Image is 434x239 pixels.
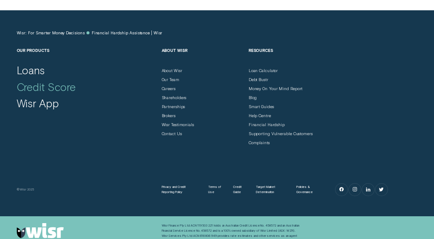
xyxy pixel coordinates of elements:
[17,48,157,68] h2: Our Products
[249,77,268,82] a: Debt Bustr
[162,77,179,82] a: Our Team
[249,113,271,118] a: Help Centre
[92,30,163,36] a: Financial Hardship Assistance | Wisr
[376,184,388,196] a: Twitter
[17,30,85,36] a: Wisr: For Smarter Money Decisions
[249,131,313,136] a: Supporting Vulnerable Customers
[249,122,285,127] a: Financial Hardship
[362,184,374,196] a: LinkedIn
[162,113,175,118] a: Brokers
[162,122,194,127] a: Wisr Testimonials
[256,185,287,194] a: Target Market Determination
[233,185,247,194] a: Credit Guide
[162,131,182,136] a: Contact Us
[17,97,59,110] a: Wisr App
[208,185,224,194] a: Terms of Use
[17,81,76,94] a: Credit Score
[14,187,159,192] div: © Wisr 2025
[162,185,200,194] a: Privacy and Credit Reporting Policy
[162,68,182,73] a: About Wisr
[296,185,321,194] a: Policies & Governance
[249,68,278,73] a: Loan Calculator
[349,184,361,196] a: Instagram
[249,104,274,109] a: Smart Guides
[162,86,175,91] a: Careers
[249,86,303,91] a: Money On Your Mind Report
[17,223,64,238] img: Wisr
[17,64,45,77] a: Loans
[249,140,270,145] a: Complaints
[162,95,187,100] a: Shareholders
[249,48,331,68] h2: Resources
[162,104,185,109] a: Partnerships
[336,184,348,196] a: Facebook
[162,48,244,68] h2: About Wisr
[249,95,257,100] a: Blog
